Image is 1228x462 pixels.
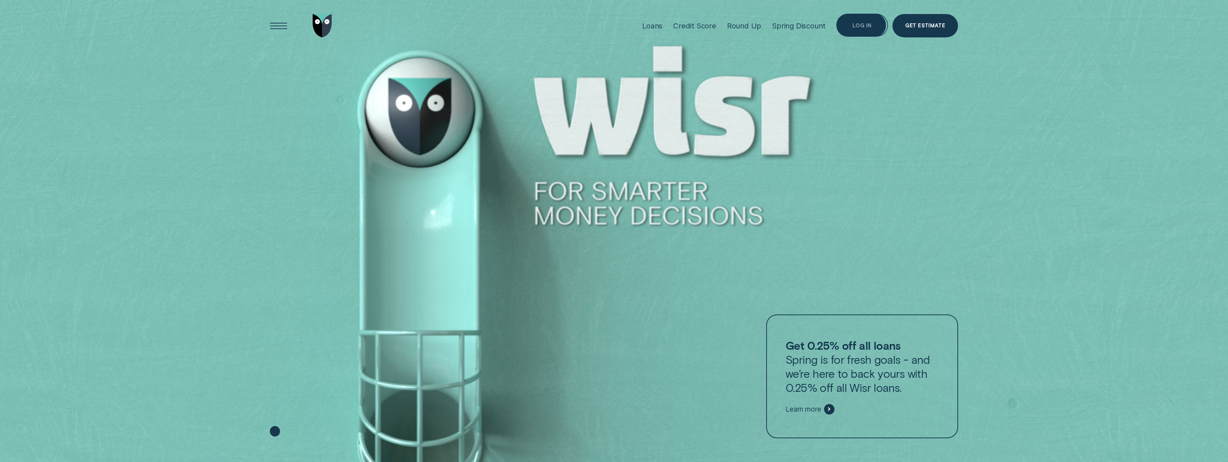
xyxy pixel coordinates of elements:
img: Wisr [313,14,332,37]
span: Learn more [786,405,821,413]
div: Credit Score [673,21,716,30]
div: Loans [642,21,662,30]
strong: Get 0.25% off all loans [786,339,901,352]
button: Open Menu [267,14,290,37]
a: Get 0.25% off all loansSpring is for fresh goals - and we’re here to back yours with 0.25% off al... [766,314,958,438]
p: Spring is for fresh goals - and we’re here to back yours with 0.25% off all Wisr loans. [786,338,939,394]
div: Round Up [727,21,761,30]
div: Spring Discount [772,21,825,30]
button: Log in [836,14,888,37]
a: Get Estimate [892,14,958,37]
div: Log in [852,23,871,28]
